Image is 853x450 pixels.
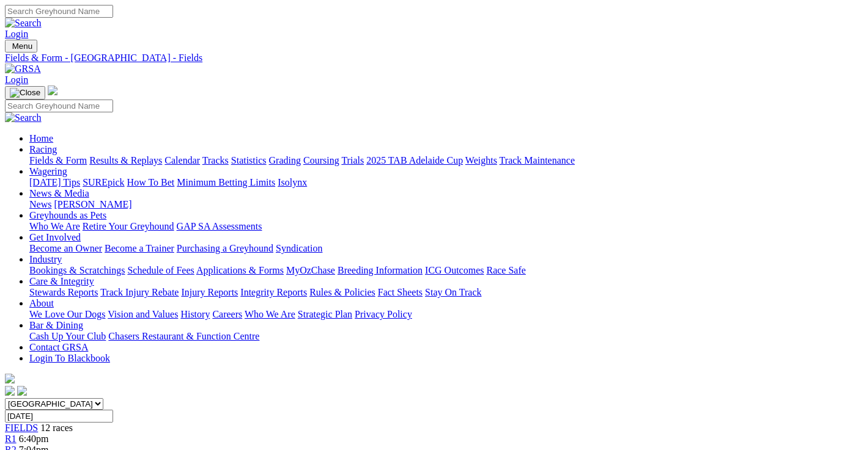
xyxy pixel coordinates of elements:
[5,64,41,74] img: GRSA
[278,177,307,187] a: Isolynx
[29,298,54,308] a: About
[276,243,322,253] a: Syndication
[5,40,37,53] button: Toggle navigation
[5,86,45,100] button: Toggle navigation
[5,74,28,85] a: Login
[286,265,335,275] a: MyOzChase
[29,353,110,363] a: Login To Blackbook
[5,374,15,383] img: logo-grsa-white.png
[486,265,525,275] a: Race Safe
[5,18,42,29] img: Search
[29,199,848,210] div: News & Media
[48,85,57,95] img: logo-grsa-white.png
[378,287,423,297] a: Fact Sheets
[269,155,301,165] a: Grading
[17,386,27,396] img: twitter.svg
[355,309,412,319] a: Privacy Policy
[29,309,105,319] a: We Love Our Dogs
[29,210,106,220] a: Greyhounds as Pets
[212,309,242,319] a: Careers
[465,155,497,165] a: Weights
[29,155,848,166] div: Racing
[5,386,15,396] img: facebook.svg
[29,287,848,298] div: Care & Integrity
[29,287,98,297] a: Stewards Reports
[29,221,848,232] div: Greyhounds as Pets
[177,221,262,231] a: GAP SA Assessments
[29,177,80,187] a: [DATE] Tips
[196,265,284,275] a: Applications & Forms
[127,177,175,187] a: How To Bet
[5,5,113,18] input: Search
[29,232,81,242] a: Get Involved
[29,331,106,341] a: Cash Up Your Club
[341,155,364,165] a: Trials
[12,42,32,51] span: Menu
[5,53,848,64] a: Fields & Form - [GEOGRAPHIC_DATA] - Fields
[366,155,463,165] a: 2025 TAB Adelaide Cup
[40,423,73,433] span: 12 races
[29,133,53,143] a: Home
[5,112,42,123] img: Search
[29,221,80,231] a: Who We Are
[19,434,49,444] span: 6:40pm
[425,265,484,275] a: ICG Outcomes
[108,309,178,319] a: Vision and Values
[83,221,174,231] a: Retire Your Greyhound
[240,287,307,297] a: Integrity Reports
[29,166,67,176] a: Wagering
[29,243,102,253] a: Become an Owner
[29,144,57,154] a: Racing
[108,331,259,341] a: Chasers Restaurant & Function Centre
[231,155,267,165] a: Statistics
[29,276,94,286] a: Care & Integrity
[245,309,295,319] a: Who We Are
[29,265,848,276] div: Industry
[180,309,210,319] a: History
[338,265,423,275] a: Breeding Information
[5,434,17,444] a: R1
[29,342,88,352] a: Contact GRSA
[29,331,848,342] div: Bar & Dining
[29,177,848,188] div: Wagering
[29,320,83,330] a: Bar & Dining
[177,177,275,187] a: Minimum Betting Limits
[29,309,848,320] div: About
[181,287,238,297] a: Injury Reports
[5,29,28,39] a: Login
[164,155,200,165] a: Calendar
[89,155,162,165] a: Results & Replays
[29,188,89,198] a: News & Media
[500,155,575,165] a: Track Maintenance
[100,287,179,297] a: Track Injury Rebate
[83,177,124,187] a: SUREpick
[425,287,481,297] a: Stay On Track
[5,423,38,433] a: FIELDS
[29,199,51,209] a: News
[5,100,113,112] input: Search
[298,309,352,319] a: Strategic Plan
[29,155,87,165] a: Fields & Form
[10,88,40,98] img: Close
[29,254,62,264] a: Industry
[309,287,375,297] a: Rules & Policies
[29,243,848,254] div: Get Involved
[5,410,113,423] input: Select date
[29,265,125,275] a: Bookings & Scratchings
[127,265,194,275] a: Schedule of Fees
[177,243,273,253] a: Purchasing a Greyhound
[105,243,174,253] a: Become a Trainer
[303,155,339,165] a: Coursing
[202,155,229,165] a: Tracks
[54,199,131,209] a: [PERSON_NAME]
